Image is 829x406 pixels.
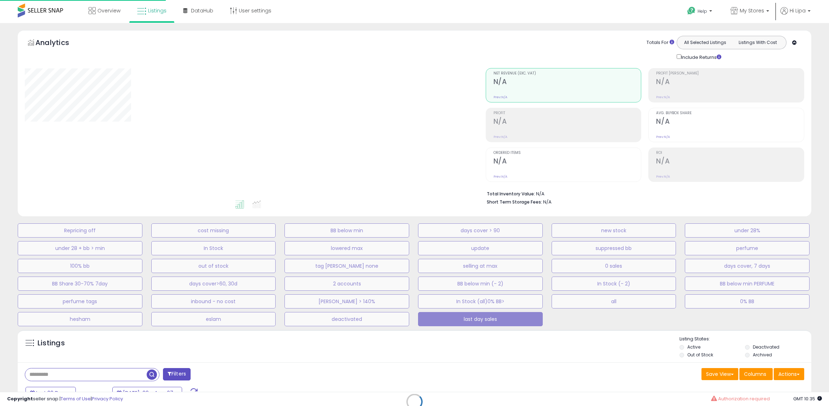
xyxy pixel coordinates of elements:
[682,1,719,23] a: Help
[656,78,804,87] h2: N/A
[418,294,543,308] button: In Stock (all)0% BB>
[552,277,676,291] button: In Stock (- 2)
[685,223,810,238] button: under 28%
[685,294,810,308] button: 0% BB
[418,312,543,326] button: last day sales
[148,7,167,14] span: Listings
[656,72,804,76] span: Profit [PERSON_NAME]
[687,6,696,15] i: Get Help
[18,259,142,273] button: 100% bb
[151,277,276,291] button: days cover>60, 30d
[494,151,641,155] span: Ordered Items
[685,277,810,291] button: BB below min PERFUME
[494,111,641,115] span: Profit
[552,241,676,255] button: suppressed bb
[552,259,676,273] button: 0 sales
[552,223,676,238] button: new stock
[284,223,409,238] button: BB below min
[35,38,83,49] h5: Analytics
[7,395,33,402] strong: Copyright
[494,157,641,167] h2: N/A
[494,174,507,179] small: Prev: N/A
[494,95,507,99] small: Prev: N/A
[671,53,730,61] div: Include Returns
[494,72,641,76] span: Net Revenue (Exc. VAT)
[494,117,641,127] h2: N/A
[647,39,674,46] div: Totals For
[418,241,543,255] button: update
[418,277,543,291] button: BB below min (- 2)
[7,396,123,402] div: seller snap | |
[18,294,142,308] button: perfume tags
[284,259,409,273] button: tag [PERSON_NAME] none
[656,95,670,99] small: Prev: N/A
[740,7,764,14] span: My Stores
[487,189,799,198] li: N/A
[698,8,707,14] span: Help
[656,157,804,167] h2: N/A
[284,241,409,255] button: lowered max
[418,259,543,273] button: selling at max
[487,199,542,205] b: Short Term Storage Fees:
[284,294,409,308] button: [PERSON_NAME] > 140%
[552,294,676,308] button: all
[731,38,784,47] button: Listings With Cost
[679,38,732,47] button: All Selected Listings
[494,78,641,87] h2: N/A
[151,294,276,308] button: inbound - no cost
[790,7,806,14] span: Hi Lipa
[18,223,142,238] button: Repricing off
[151,259,276,273] button: out of stock
[487,191,535,197] b: Total Inventory Value:
[656,151,804,155] span: ROI
[284,277,409,291] button: 2 accounts
[656,174,670,179] small: Prev: N/A
[151,223,276,238] button: cost missing
[151,312,276,326] button: eslam
[18,277,142,291] button: BB Share 30-70% 7day
[543,199,552,205] span: N/A
[97,7,120,14] span: Overview
[284,312,409,326] button: deactivated
[656,135,670,139] small: Prev: N/A
[685,241,810,255] button: perfume
[18,312,142,326] button: hesham
[151,241,276,255] button: In Stock
[191,7,213,14] span: DataHub
[685,259,810,273] button: days cover, 7 days
[656,111,804,115] span: Avg. Buybox Share
[494,135,507,139] small: Prev: N/A
[18,241,142,255] button: under 28 + bb > min
[656,117,804,127] h2: N/A
[418,223,543,238] button: days cover > 90
[780,7,811,23] a: Hi Lipa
